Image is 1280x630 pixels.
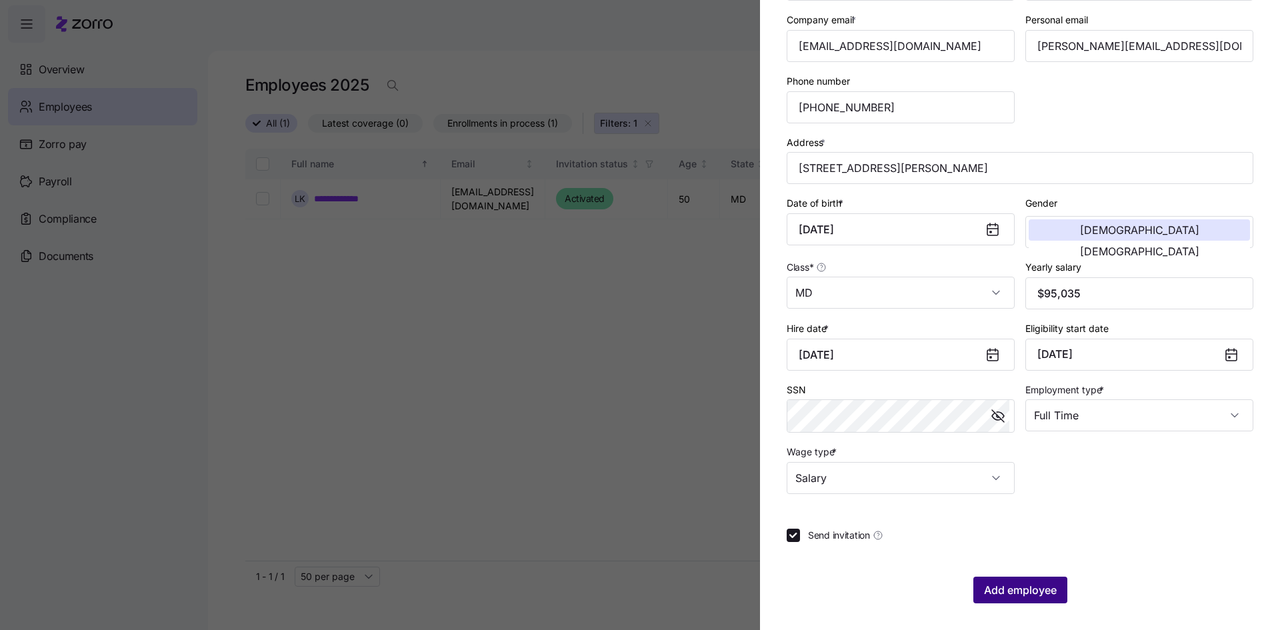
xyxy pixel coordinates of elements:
[787,91,1015,123] input: Phone number
[1025,383,1107,397] label: Employment type
[1025,277,1253,309] input: Yearly salary
[1080,246,1199,257] span: [DEMOGRAPHIC_DATA]
[1025,321,1109,336] label: Eligibility start date
[787,383,806,397] label: SSN
[1080,225,1199,235] span: [DEMOGRAPHIC_DATA]
[787,339,1015,371] input: MM/DD/YYYY
[808,529,870,542] span: Send invitation
[787,261,813,274] span: Class *
[787,135,828,150] label: Address
[1025,196,1057,211] label: Gender
[984,582,1057,598] span: Add employee
[1025,260,1081,275] label: Yearly salary
[787,30,1015,62] input: Company email
[787,445,839,459] label: Wage type
[787,196,846,211] label: Date of birth
[1025,399,1253,431] input: Select employment type
[1025,13,1088,27] label: Personal email
[787,462,1015,494] input: Select wage type
[1025,339,1253,371] button: [DATE]
[787,213,1015,245] input: MM/DD/YYYY
[1025,30,1253,62] input: Personal email
[787,74,850,89] label: Phone number
[787,152,1253,184] input: Address
[787,13,859,27] label: Company email
[787,321,831,336] label: Hire date
[787,277,1015,309] input: Class
[973,577,1067,603] button: Add employee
